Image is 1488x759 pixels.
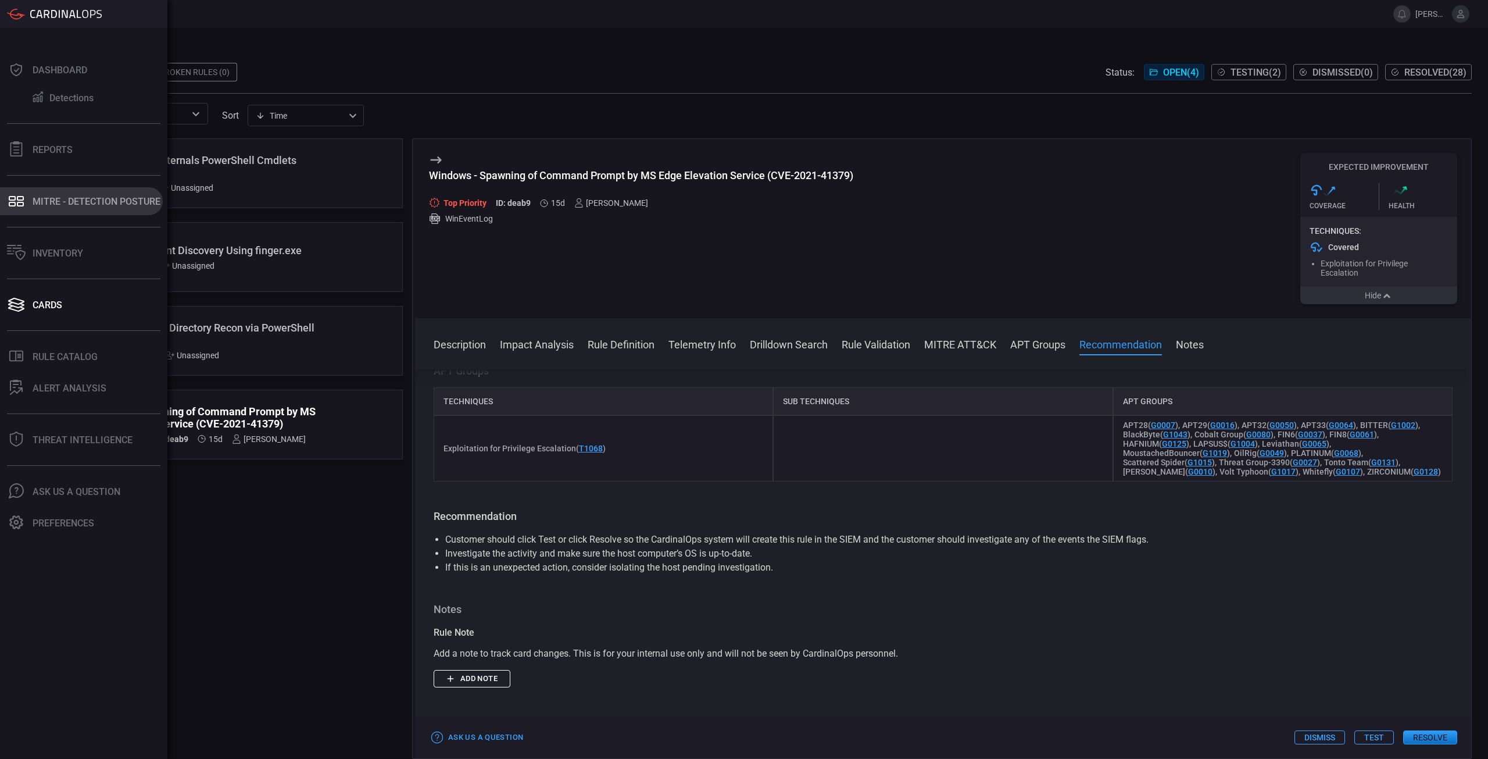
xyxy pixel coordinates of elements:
[1123,430,1190,439] span: BlackByte ( )
[1203,448,1227,458] a: G1019
[1269,421,1294,430] a: G0050
[33,248,83,259] div: Inventory
[496,198,531,208] h5: ID: deab9
[1302,439,1326,448] a: G0065
[579,444,603,453] a: T1068
[1294,731,1345,744] button: Dismiss
[668,337,736,351] button: Telemetry Info
[256,110,345,122] div: Time
[87,322,319,346] div: Windows - Active Directory Recon via PowerShell (Lazarus Group)
[445,533,1441,547] li: Customer should click Test or click Resolve so the CardinalOps system will create this rule in th...
[1391,421,1415,430] a: G1002
[1321,259,1408,277] span: Exploitation for Privilege Escalation
[1194,430,1274,439] span: Cobalt Group ( )
[445,547,1441,561] li: Investigate the activity and make sure the host computer’s OS is up-to-date.
[1193,439,1258,448] span: LAPSUS$ ( )
[33,486,120,497] div: Ask Us A Question
[1300,287,1457,304] button: Hide
[574,198,648,208] div: [PERSON_NAME]
[434,626,1453,640] div: Rule Note
[1262,439,1329,448] span: Leviathan ( )
[1350,430,1374,439] a: G0061
[188,106,204,122] button: Open
[443,444,606,453] span: Exploitation for Privilege Escalation ( )
[1113,387,1453,415] div: APT Groups
[33,518,94,529] div: Preferences
[209,434,223,444] span: Sep 30, 2025 2:09 AM
[1010,337,1065,351] button: APT Groups
[1310,240,1448,254] div: Covered
[429,729,526,747] button: Ask Us a Question
[1389,202,1458,210] div: Health
[1278,430,1325,439] span: FIN6 ( )
[1414,467,1438,476] a: G0128
[1300,162,1457,172] h5: Expected Improvement
[33,434,133,446] div: Threat Intelligence
[1211,64,1286,80] button: Testing(2)
[1242,421,1297,430] span: APT32 ( )
[588,337,654,351] button: Rule Definition
[1231,67,1281,78] span: Testing ( 2 )
[1360,421,1418,430] span: BITTER ( )
[500,337,574,351] button: Impact Analysis
[1371,458,1396,467] a: G0131
[1310,202,1379,210] div: Coverage
[87,244,319,256] div: Windows - Account Discovery Using finger.exe
[1293,64,1378,80] button: Dismissed(0)
[1210,421,1235,430] a: G0016
[87,154,319,179] div: Windows - AADInternals PowerShell Cmdlets Execution
[1301,421,1356,430] span: APT33 ( )
[434,387,773,415] div: Techniques
[1123,421,1178,430] span: APT28 ( )
[551,198,565,208] span: Sep 30, 2025 2:09 AM
[1188,467,1212,476] a: G0010
[1336,467,1360,476] a: G0107
[1385,64,1472,80] button: Resolved(28)
[1231,439,1255,448] a: G1004
[1151,421,1175,430] a: G0007
[1176,337,1204,351] button: Notes
[434,670,510,688] button: Add note
[1298,430,1322,439] a: G0037
[1219,458,1320,467] span: Threat Group-3390 ( )
[434,647,1453,661] div: Add a note to track card changes. This is for your internal use only and will not be seen by Card...
[1163,430,1187,439] a: G1043
[1260,448,1284,458] a: G0049
[1162,439,1186,448] a: G0125
[1123,458,1215,467] span: Scattered Spider ( )
[1123,467,1215,476] span: [PERSON_NAME] ( )
[222,110,239,121] label: sort
[1329,421,1353,430] a: G0064
[434,337,486,351] button: Description
[1324,458,1398,467] span: Tonto Team ( )
[1187,458,1212,467] a: G1015
[1329,430,1377,439] span: FIN8 ( )
[1163,67,1199,78] span: Open ( 4 )
[1144,64,1204,80] button: Open(4)
[434,603,1453,617] h3: Notes
[33,144,73,155] div: Reports
[1312,67,1373,78] span: Dismissed ( 0 )
[924,337,996,351] button: MITRE ATT&CK
[1182,421,1237,430] span: APT29 ( )
[445,561,1441,575] li: If this is an unexpected action, consider isolating the host pending investigation.
[159,183,213,193] div: Unassigned
[750,337,828,351] button: Drilldown Search
[1367,467,1441,476] span: ZIRCONIUM ( )
[33,65,87,76] div: Dashboard
[1246,430,1271,439] a: G0080
[429,169,853,181] div: Windows - Spawning of Command Prompt by MS Edge Elevation Service (CVE-2021-41379)
[152,63,237,81] div: Broken Rules (0)
[153,434,188,444] h5: ID: deab9
[434,509,1453,523] h3: Recommendation
[1310,226,1448,236] div: Techniques:
[1271,467,1296,476] a: G1017
[773,387,1113,415] div: Sub techniques
[165,351,219,360] div: Unassigned
[1234,448,1287,458] span: OilRig ( )
[1123,439,1189,448] span: HAFNIUM ( )
[1303,467,1363,476] span: Whitefly ( )
[1415,9,1447,19] span: [PERSON_NAME].[PERSON_NAME]
[87,405,319,430] div: Windows - Spawning of Command Prompt by MS Edge Elevation Service (CVE-2021-41379)
[1334,448,1358,458] a: G0068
